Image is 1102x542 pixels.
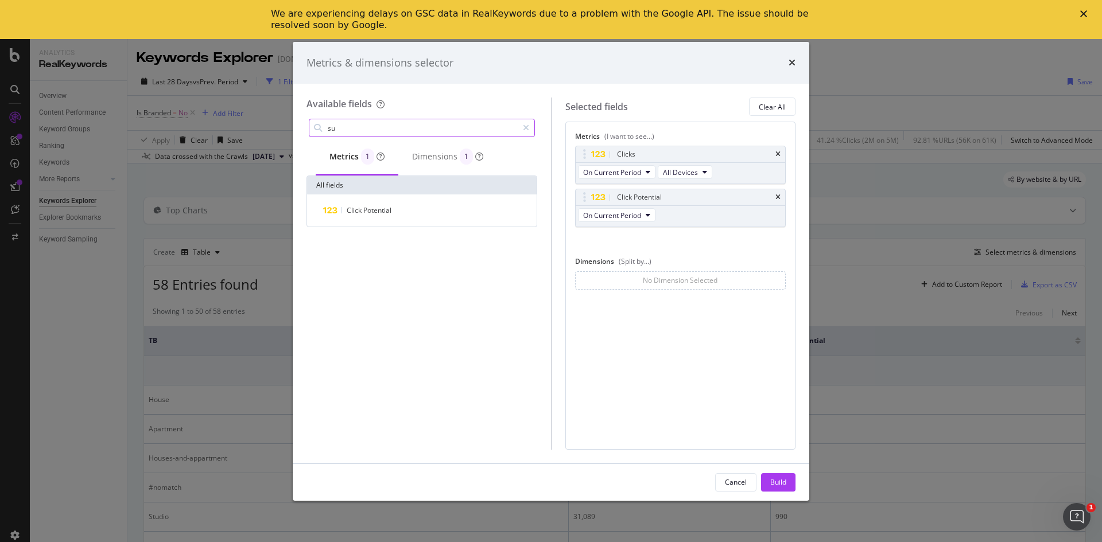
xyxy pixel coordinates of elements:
div: times [789,56,796,71]
div: All fields [307,176,537,194]
span: On Current Period [583,167,641,177]
span: Potential [363,205,391,215]
div: ClickstimesOn Current PeriodAll Devices [575,146,786,184]
span: Click [347,205,363,215]
div: Build [770,477,786,487]
button: All Devices [658,165,712,179]
div: Fermer [1080,10,1092,17]
div: Click PotentialtimesOn Current Period [575,189,786,227]
div: Available fields [306,98,372,110]
div: Metrics [575,131,786,146]
span: 1 [1087,503,1096,512]
div: Click Potential [617,192,662,203]
button: Clear All [749,98,796,116]
div: brand label [460,149,473,165]
span: 1 [366,153,370,160]
button: On Current Period [578,165,655,179]
div: Dimensions [412,149,483,165]
div: Cancel [725,477,747,487]
button: Cancel [715,473,756,492]
div: No Dimension Selected [643,275,717,285]
button: Build [761,473,796,492]
div: Dimensions [575,256,786,271]
button: On Current Period [578,208,655,222]
div: (Split by...) [619,256,651,266]
iframe: Intercom live chat [1063,503,1091,531]
div: Clicks [617,149,635,160]
input: Search by field name [327,119,518,137]
div: Selected fields [565,100,628,114]
span: All Devices [663,167,698,177]
div: times [775,151,781,158]
div: Metrics [329,149,385,165]
div: modal [293,42,809,501]
div: Metrics & dimensions selector [306,56,453,71]
div: Clear All [759,102,786,112]
div: (I want to see...) [604,131,654,141]
div: We are experiencing delays on GSC data in RealKeywords due to a problem with the Google API. The ... [271,8,813,31]
div: brand label [361,149,374,165]
div: times [775,194,781,201]
span: 1 [464,153,468,160]
span: On Current Period [583,210,641,220]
